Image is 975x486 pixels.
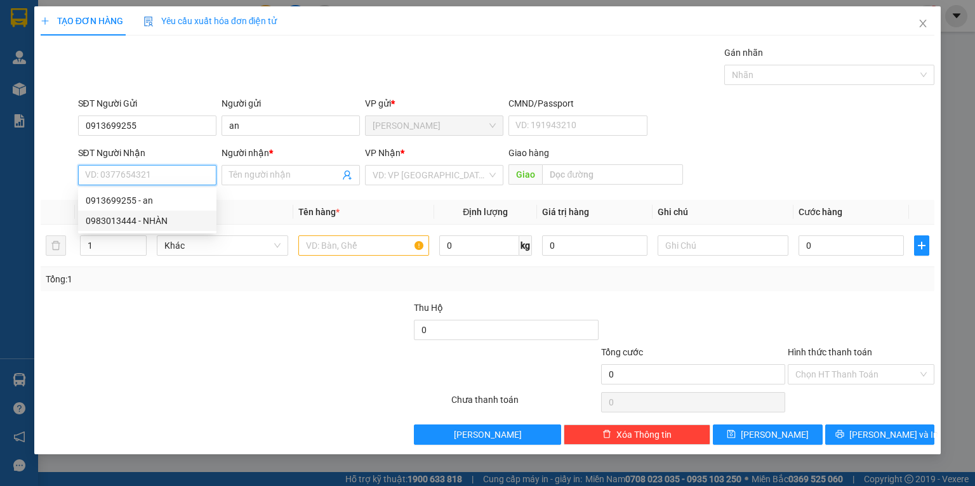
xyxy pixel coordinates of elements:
[653,200,793,225] th: Ghi chú
[373,116,496,135] span: Phạm Ngũ Lão
[41,16,123,26] span: TẠO ĐƠN HÀNG
[602,430,611,440] span: delete
[450,393,599,415] div: Chưa thanh toán
[542,235,647,256] input: 0
[727,430,736,440] span: save
[107,48,175,58] b: [DOMAIN_NAME]
[365,148,401,158] span: VP Nhận
[519,235,532,256] span: kg
[143,16,154,27] img: icon
[713,424,823,445] button: save[PERSON_NAME]
[164,236,280,255] span: Khác
[542,207,589,217] span: Giá trị hàng
[86,214,209,228] div: 0983013444 - NHÀN
[825,424,935,445] button: printer[PERSON_NAME] và In
[78,211,216,231] div: 0983013444 - NHÀN
[138,16,168,46] img: logo.jpg
[414,303,443,313] span: Thu Hộ
[86,194,209,207] div: 0913699255 - an
[222,96,360,110] div: Người gửi
[542,164,683,185] input: Dọc đường
[82,18,122,100] b: BIÊN NHẬN GỬI HÀNG
[741,428,809,442] span: [PERSON_NAME]
[905,6,941,42] button: Close
[298,207,340,217] span: Tên hàng
[16,16,79,79] img: logo.jpg
[915,240,929,251] span: plus
[107,60,175,76] li: (c) 2017
[508,96,647,110] div: CMND/Passport
[835,430,844,440] span: printer
[454,428,522,442] span: [PERSON_NAME]
[658,235,788,256] input: Ghi Chú
[414,424,560,445] button: [PERSON_NAME]
[508,148,549,158] span: Giao hàng
[799,207,842,217] span: Cước hàng
[914,235,929,256] button: plus
[78,146,216,160] div: SĐT Người Nhận
[724,48,763,58] label: Gán nhãn
[143,16,277,26] span: Yêu cầu xuất hóa đơn điện tử
[16,82,72,141] b: [PERSON_NAME]
[342,170,352,180] span: user-add
[46,235,66,256] button: delete
[78,96,216,110] div: SĐT Người Gửi
[78,190,216,211] div: 0913699255 - an
[365,96,503,110] div: VP gửi
[601,347,643,357] span: Tổng cước
[298,235,429,256] input: VD: Bàn, Ghế
[222,146,360,160] div: Người nhận
[918,18,928,29] span: close
[46,272,377,286] div: Tổng: 1
[564,424,710,445] button: deleteXóa Thông tin
[788,347,872,357] label: Hình thức thanh toán
[463,207,508,217] span: Định lượng
[616,428,672,442] span: Xóa Thông tin
[508,164,542,185] span: Giao
[849,428,938,442] span: [PERSON_NAME] và In
[41,16,50,25] span: plus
